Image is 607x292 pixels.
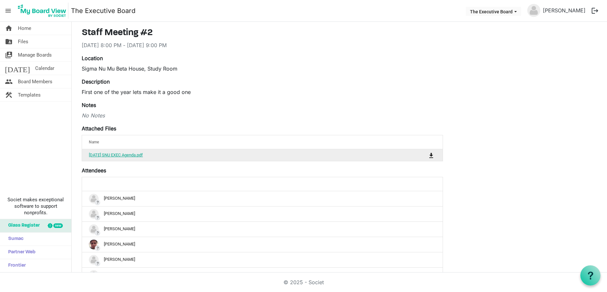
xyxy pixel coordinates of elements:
[95,215,100,220] span: ?
[402,149,443,161] td: is Command column column header
[540,4,588,17] a: [PERSON_NAME]
[89,209,436,219] div: [PERSON_NAME]
[5,35,13,48] span: folder_shared
[18,35,28,48] span: Files
[89,270,436,280] div: [PERSON_NAME]
[82,88,443,96] p: First one of the year lets make it a good one
[89,240,436,249] div: [PERSON_NAME]
[427,151,436,160] button: Download
[89,194,436,204] div: [PERSON_NAME]
[82,252,443,267] td: ?conner Knighten is template cell column header
[16,3,71,19] a: My Board View Logo
[82,166,106,174] label: Attendees
[89,224,99,234] img: no-profile-picture.svg
[89,270,99,280] img: no-profile-picture.svg
[35,62,54,75] span: Calendar
[466,7,521,16] button: The Executive Board dropdownbutton
[82,54,103,62] label: Location
[2,5,14,17] span: menu
[95,246,100,251] span: ?
[527,4,540,17] img: no-profile-picture.svg
[71,4,135,17] a: The Executive Board
[18,22,31,35] span: Home
[16,3,68,19] img: My Board View Logo
[82,28,443,39] h3: Staff Meeting #2
[5,75,13,88] span: people
[3,196,68,216] span: Societ makes exceptional software to support nonprofits.
[5,232,23,246] span: Sumac
[82,125,116,132] label: Attached Files
[82,65,443,73] div: Sigma Nu Mu Beta House, Study Room
[89,209,99,219] img: no-profile-picture.svg
[82,78,110,86] label: Description
[5,219,40,232] span: Glass Register
[5,246,35,259] span: Partner Web
[89,153,143,157] a: [DATE] SNU EXEC Agenda.pdf
[53,223,63,228] div: new
[5,48,13,61] span: switch_account
[95,261,100,266] span: ?
[82,237,443,252] td: ?Conner Harrison is template cell column header
[5,62,30,75] span: [DATE]
[18,48,52,61] span: Manage Boards
[82,267,443,283] td: ?Darrian Simpson is template cell column header
[89,240,99,249] img: 9gMG8DzdjI_1OmhfB4gMd5jT78wZtdp3BnuP9fmkZTpVkuAgH4nb7sT-nnRI_Yqi6KW7GwnGOIXRTzNb_xnEvg_thumb.png
[82,112,443,119] div: No Notes
[5,88,13,101] span: construction
[18,88,41,101] span: Templates
[5,22,13,35] span: home
[82,191,443,206] td: ?Bailey Hines is template cell column header
[82,41,443,49] div: [DATE] 8:00 PM - [DATE] 9:00 PM
[5,259,26,272] span: Frontier
[89,224,436,234] div: [PERSON_NAME]
[588,4,602,18] button: logout
[89,140,99,144] span: Name
[89,194,99,204] img: no-profile-picture.svg
[82,101,96,109] label: Notes
[95,200,100,205] span: ?
[283,279,324,285] a: © 2025 - Societ
[82,221,443,237] td: ?Braydon huffar is template cell column header
[89,255,436,265] div: [PERSON_NAME]
[82,206,443,221] td: ?Bradley Burke is template cell column header
[82,149,402,161] td: August 27th SNU EXEC Agenda.pdf is template cell column header Name
[95,230,100,236] span: ?
[18,75,52,88] span: Board Members
[89,255,99,265] img: no-profile-picture.svg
